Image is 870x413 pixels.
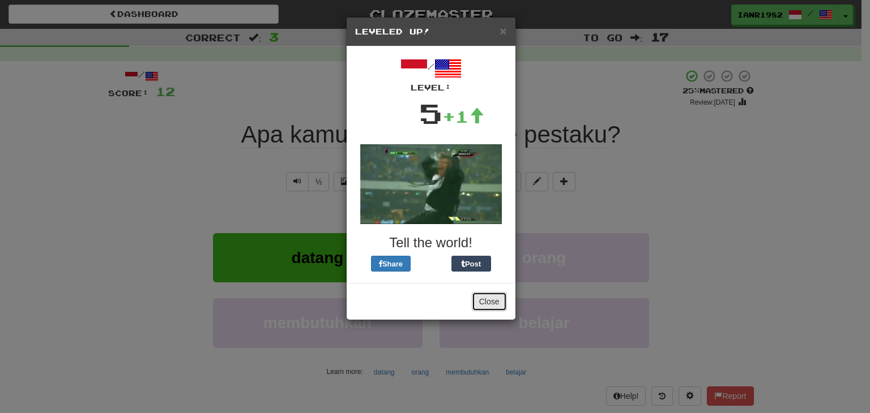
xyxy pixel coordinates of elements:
div: +1 [442,105,484,128]
h5: Leveled Up! [355,26,507,37]
div: / [355,55,507,93]
button: Post [451,256,491,272]
span: × [500,24,506,37]
div: Level: [355,82,507,93]
button: Share [371,256,411,272]
img: soccer-coach-2-a9306edb2ed3f6953285996bb4238f2040b39cbea5cfbac61ac5b5c8179d3151.gif [360,144,502,224]
button: Close [500,25,506,37]
button: Close [472,292,507,311]
h3: Tell the world! [355,235,507,250]
div: 5 [419,93,442,133]
iframe: X Post Button [411,256,451,272]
